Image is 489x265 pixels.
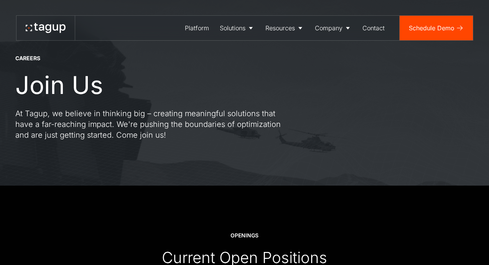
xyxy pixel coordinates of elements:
[260,16,310,40] a: Resources
[231,232,258,239] div: OPENINGS
[362,23,385,33] div: Contact
[214,16,260,40] a: Solutions
[15,54,40,62] div: CAREERS
[15,71,103,99] h1: Join Us
[220,23,245,33] div: Solutions
[400,16,473,40] a: Schedule Demo
[185,23,209,33] div: Platform
[310,16,357,40] a: Company
[15,108,291,140] p: At Tagup, we believe in thinking big – creating meaningful solutions that have a far-reaching imp...
[179,16,214,40] a: Platform
[265,23,295,33] div: Resources
[409,23,454,33] div: Schedule Demo
[315,23,342,33] div: Company
[357,16,390,40] a: Contact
